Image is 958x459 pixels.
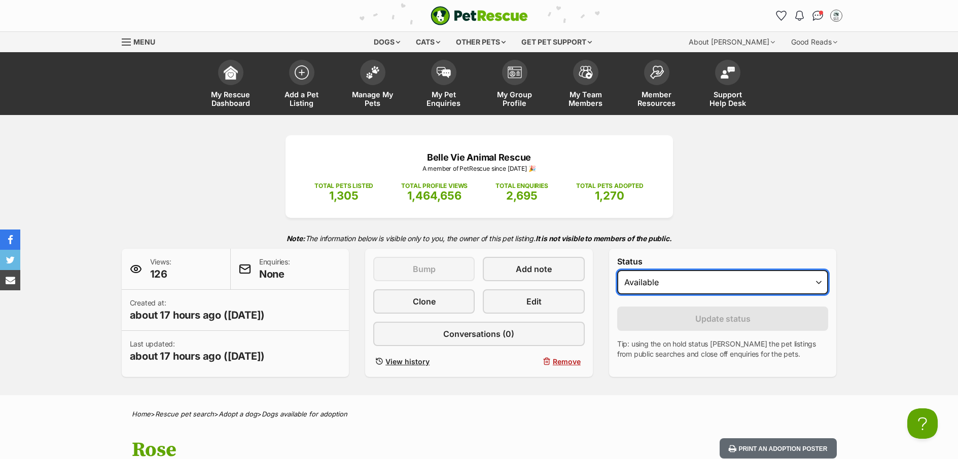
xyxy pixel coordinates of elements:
[514,32,599,52] div: Get pet support
[337,55,408,115] a: Manage My Pets
[219,410,257,418] a: Adopt a dog
[634,90,680,107] span: Member Resources
[421,90,467,107] span: My Pet Enquiries
[413,263,436,275] span: Bump
[692,55,763,115] a: Support Help Desk
[792,8,808,24] button: Notifications
[373,354,475,369] a: View history
[150,257,171,281] p: Views:
[408,55,479,115] a: My Pet Enquiries
[495,181,548,190] p: TOTAL ENQUIRIES
[132,410,151,418] a: Home
[437,67,451,78] img: pet-enquiries-icon-7e3ad2cf08bfb03b45e93fb7055b45f3efa6380592205ae92323e6603595dc1f.svg
[107,410,852,418] div: > > >
[431,6,528,25] a: PetRescue
[563,90,609,107] span: My Team Members
[483,289,584,314] a: Edit
[431,6,528,25] img: logo-e224e6f780fb5917bec1dbf3a21bbac754714ae5b6737aabdf751b685950b380.svg
[483,354,584,369] button: Remove
[449,32,513,52] div: Other pets
[506,189,538,202] span: 2,695
[373,257,475,281] button: Bump
[314,181,373,190] p: TOTAL PETS LISTED
[130,308,265,322] span: about 17 hours ago ([DATE])
[287,234,305,243] strong: Note:
[483,257,584,281] a: Add note
[516,263,552,275] span: Add note
[443,328,514,340] span: Conversations (0)
[373,322,585,346] a: Conversations (0)
[259,267,290,281] span: None
[130,339,265,363] p: Last updated:
[150,267,171,281] span: 126
[831,11,841,21] img: Belle Vie Animal Rescue profile pic
[407,189,462,202] span: 1,464,656
[133,37,155,46] span: Menu
[367,32,407,52] div: Dogs
[508,66,522,79] img: group-profile-icon-3fa3cf56718a62981997c0bc7e787c4b2cf8bcc04b72c1350f741eb67cf2f40e.svg
[279,90,325,107] span: Add a Pet Listing
[773,8,844,24] ul: Account quick links
[553,356,581,367] span: Remove
[721,66,735,79] img: help-desk-icon-fdf02630f3aa405de69fd3d07c3f3aa587a6932b1a1747fa1d2bba05be0121f9.svg
[550,55,621,115] a: My Team Members
[259,257,290,281] p: Enquiries:
[301,150,658,164] p: Belle Vie Animal Rescue
[385,356,430,367] span: View history
[812,11,823,21] img: chat-41dd97257d64d25036548639549fe6c8038ab92f7586957e7f3b1b290dea8141.svg
[329,189,359,202] span: 1,305
[409,32,447,52] div: Cats
[617,339,829,359] p: Tip: using the on hold status [PERSON_NAME] the pet listings from public searches and close off e...
[621,55,692,115] a: Member Resources
[576,181,644,190] p: TOTAL PETS ADOPTED
[682,32,782,52] div: About [PERSON_NAME]
[492,90,538,107] span: My Group Profile
[130,298,265,322] p: Created at:
[705,90,751,107] span: Support Help Desk
[301,164,658,173] p: A member of PetRescue since [DATE] 🎉
[773,8,790,24] a: Favourites
[262,410,347,418] a: Dogs available for adoption
[595,189,624,202] span: 1,270
[650,65,664,79] img: member-resources-icon-8e73f808a243e03378d46382f2149f9095a855e16c252ad45f914b54edf8863c.svg
[295,65,309,80] img: add-pet-listing-icon-0afa8454b4691262ce3f59096e99ab1cd57d4a30225e0717b998d2c9b9846f56.svg
[526,295,542,308] span: Edit
[828,8,844,24] button: My account
[155,410,214,418] a: Rescue pet search
[617,307,829,331] button: Update status
[208,90,254,107] span: My Rescue Dashboard
[350,90,396,107] span: Manage My Pets
[122,32,162,50] a: Menu
[617,257,829,266] label: Status
[266,55,337,115] a: Add a Pet Listing
[401,181,468,190] p: TOTAL PROFILE VIEWS
[810,8,826,24] a: Conversations
[195,55,266,115] a: My Rescue Dashboard
[130,349,265,363] span: about 17 hours ago ([DATE])
[373,289,475,314] a: Clone
[366,66,380,79] img: manage-my-pets-icon-02211641906a0b7f246fdf0571729dbe1e7629f14944591b6c1af311fb30b64b.svg
[579,66,593,79] img: team-members-icon-5396bd8760b3fe7c0b43da4ab00e1e3bb1a5d9ba89233759b79545d2d3fc5d0d.svg
[695,313,751,325] span: Update status
[479,55,550,115] a: My Group Profile
[224,65,238,80] img: dashboard-icon-eb2f2d2d3e046f16d808141f083e7271f6b2e854fb5c12c21221c1fb7104beca.svg
[413,295,436,308] span: Clone
[720,438,836,459] button: Print an adoption poster
[795,11,803,21] img: notifications-46538b983faf8c2785f20acdc204bb7945ddae34d4c08c2a6579f10ce5e182be.svg
[122,228,837,249] p: The information below is visible only to you, the owner of this pet listing.
[907,408,938,439] iframe: Help Scout Beacon - Open
[784,32,844,52] div: Good Reads
[536,234,672,243] strong: It is not visible to members of the public.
